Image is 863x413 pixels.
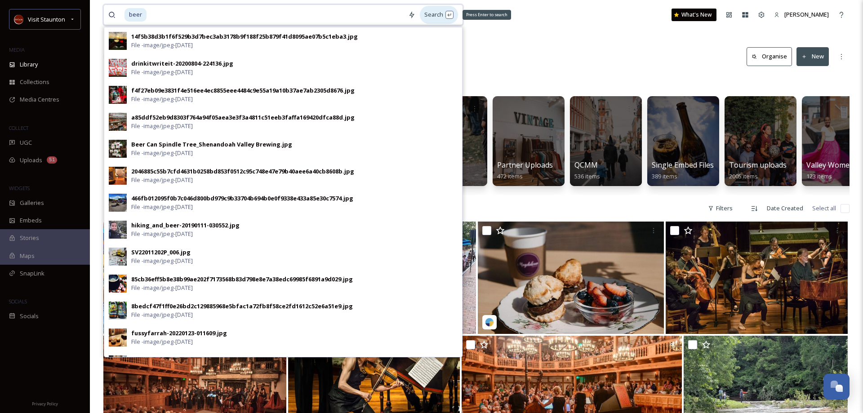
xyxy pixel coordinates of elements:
[574,161,600,180] a: QCMM536 items
[497,160,553,170] span: Partner Uploads
[729,172,758,180] span: 2005 items
[109,167,127,185] img: 2046885c55b7cfd4631b0258bd853f0512c95c748e47e79b40aee6a40cb8608b.jpg
[666,222,848,334] img: Staunton Music Festival_2016_Leslie Kipp.jpg
[103,204,121,213] span: 70 file s
[131,248,191,257] div: SV22011202P_006.jpg
[729,160,787,170] span: Tourism uploads
[109,86,127,104] img: f4f27eb09e3831f4e516ee4ec8855eee4484c9e55a19a10b37ae7ab2305d8676.jpg
[131,329,227,338] div: fussyfarrah-20220123-011609.jpg
[131,230,193,238] span: File - image/jpeg - [DATE]
[20,269,44,278] span: SnapLink
[574,172,600,180] span: 536 items
[463,10,511,20] div: Press Enter to search
[131,32,358,41] div: 14f5b38d3b1f6f529b3d7bec3ab3178b9f188f25b879f41d8095ae07b5c1eba3.jpg
[485,318,494,327] img: snapsea-logo.png
[131,284,193,292] span: File - image/jpeg - [DATE]
[109,248,127,266] img: SV22011202P_006.jpg
[109,302,127,320] img: 8bedcf47f1ff0e26bd2c129885968e5bfac1a72fb8f58ce2fd1612c52e6a51e9.jpg
[103,222,234,334] img: blupointseafoodco-18061929662468748.jpeg
[131,311,193,319] span: File - image/jpeg - [DATE]
[131,194,353,203] div: 466fb012095f0b7c046d800bd979c9b33704b694b0e0f9338e433a85e30c7574.jpg
[47,156,57,164] div: 51
[9,46,25,53] span: MEDIA
[812,204,836,213] span: Select all
[823,373,850,400] button: Open Chat
[131,275,353,284] div: 85cb36eff5b8e38b99ae202f7173568b83d798e8e7a38edc69985f6891a9d029.jpg
[131,113,355,122] div: a85ddf52eb9d8303f764a94f05aea3e3f3a4811c51eeb3faffa169420dfca88d.jpg
[32,398,58,409] a: Privacy Policy
[131,338,193,346] span: File - image/jpeg - [DATE]
[32,401,58,407] span: Privacy Policy
[109,59,127,77] img: 606e0a23d314bcb941cfdf95fa3bcdf420f7c98de8fce2c61d72d88f6259fe00.jpg
[652,172,677,180] span: 389 items
[109,355,127,373] img: b7b5897a15885a608f4d1640046695080951a03053ca9b299747ee15e4385a0b.jpg
[747,47,792,66] button: Organise
[9,298,27,305] span: SOCIALS
[131,149,193,157] span: File - image/jpeg - [DATE]
[131,140,292,149] div: Beer Can Spindle Tree_Shenandoah Valley Brewing.jpg
[729,161,787,180] a: Tourism uploads2005 items
[131,221,240,230] div: hiking_and_beer-20190111-030552.jpg
[20,60,38,69] span: Library
[131,41,193,49] span: File - image/jpeg - [DATE]
[784,10,829,18] span: [PERSON_NAME]
[806,172,832,180] span: 123 items
[131,302,353,311] div: 8bedcf47f1ff0e26bd2c129885968e5bfac1a72fb8f58ce2fd1612c52e6a51e9.jpg
[770,6,833,23] a: [PERSON_NAME]
[9,124,28,131] span: COLLECT
[497,172,523,180] span: 472 items
[109,329,127,346] img: b10ae748bab97b5a032e53f33b13b41c17042403243955d26581715f0f30d129.jpg
[703,200,737,217] div: Filters
[796,47,829,66] button: New
[131,95,193,103] span: File - image/jpeg - [DATE]
[747,47,796,66] a: Organise
[20,95,59,104] span: Media Centres
[762,200,808,217] div: Date Created
[109,194,127,212] img: 466fb012095f0b7c046d800bd979c9b33704b694b0e0f9338e433a85e30c7574.jpg
[131,203,193,211] span: File - image/jpeg - [DATE]
[9,185,30,191] span: WIDGETS
[131,68,193,76] span: File - image/jpeg - [DATE]
[109,221,127,239] img: 12de2e1b0798422840377a1bac7b5ad4cb621f3464056f1f0027b444089348fe.jpg
[131,167,354,176] div: 2046885c55b7cfd4631b0258bd853f0512c95c748e47e79b40aee6a40cb8608b.jpg
[478,222,664,334] img: magdalenabake-17843371587541442.jpeg
[131,122,193,130] span: File - image/jpeg - [DATE]
[109,140,127,158] img: Beer%2520Can%2520Spindle%2520Tree_Shenandoah%2520Valley%2520Brewing.jpg
[131,257,193,265] span: File - image/jpeg - [DATE]
[131,356,238,364] div: redbeardbrews-20211210-171419.jpg
[20,138,32,147] span: UGC
[28,15,65,23] span: Visit Staunton
[131,176,193,184] span: File - image/jpeg - [DATE]
[131,86,355,95] div: f4f27eb09e3831f4e516ee4ec8855eee4484c9e55a19a10b37ae7ab2305d8676.jpg
[20,312,39,320] span: Socials
[652,161,714,180] a: Single Embed Files389 items
[20,216,42,225] span: Embeds
[672,9,716,21] a: What's New
[652,160,714,170] span: Single Embed Files
[20,199,44,207] span: Galleries
[109,32,127,50] img: 14f5b38d3b1f6f529b3d7bec3ab3178b9f188f25b879f41d8095ae07b5c1eba3.jpg
[109,113,127,131] img: a85ddf52eb9d8303f764a94f05aea3e3f3a4811c51eeb3faffa169420dfca88d.jpg
[125,8,147,21] span: beer
[14,15,23,24] img: images.png
[131,59,233,68] div: drinkitwriteit-20200804-224136.jpg
[574,160,598,170] span: QCMM
[109,275,127,293] img: 85cb36eff5b8e38b99ae202f7173568b83d798e8e7a38edc69985f6891a9d029.jpg
[20,78,49,86] span: Collections
[420,6,458,23] div: Search
[20,252,35,260] span: Maps
[497,161,553,180] a: Partner Uploads472 items
[20,156,42,164] span: Uploads
[20,234,39,242] span: Stories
